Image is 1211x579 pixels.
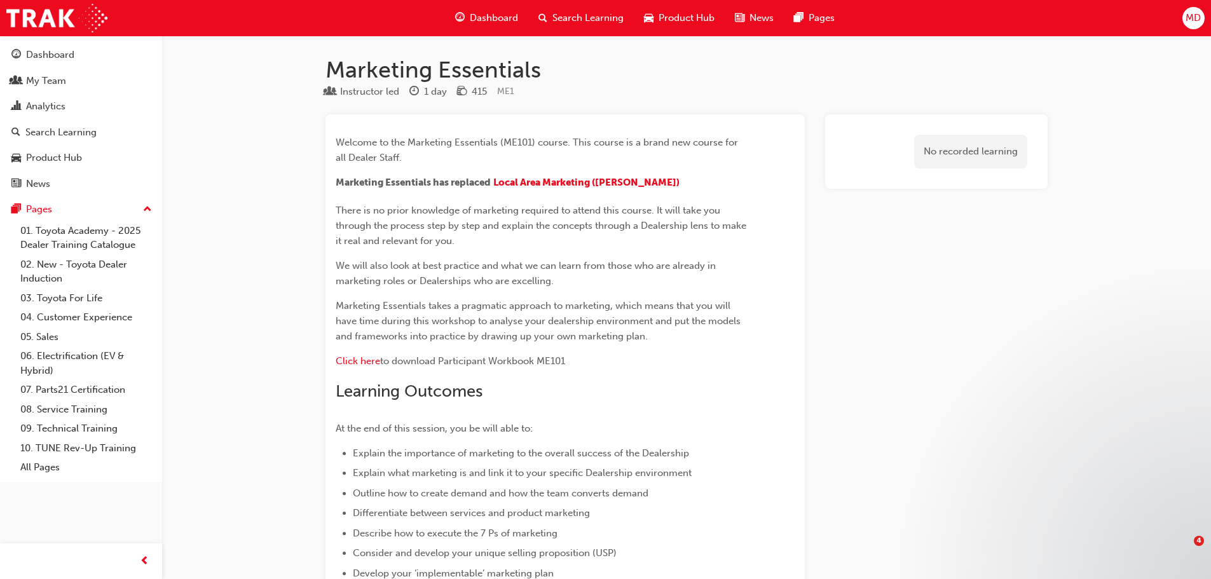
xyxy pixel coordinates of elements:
[336,177,491,188] span: Marketing Essentials has replaced
[11,127,20,139] span: search-icon
[340,85,399,99] div: Instructor led
[353,568,554,579] span: Develop your ‘implementable’ marketing plan
[325,86,335,98] span: learningResourceType_INSTRUCTOR_LED-icon
[336,423,533,434] span: At the end of this session, you be will able to:
[26,48,74,62] div: Dashboard
[353,547,617,559] span: Consider and develop your unique selling proposition (USP)
[552,11,624,25] span: Search Learning
[1168,536,1198,566] iframe: Intercom live chat
[26,74,66,88] div: My Team
[26,202,52,217] div: Pages
[15,380,157,400] a: 07. Parts21 Certification
[11,76,21,87] span: people-icon
[914,135,1027,168] div: No recorded learning
[15,327,157,347] a: 05. Sales
[5,198,157,221] button: Pages
[538,10,547,26] span: search-icon
[15,289,157,308] a: 03. Toyota For Life
[143,201,152,218] span: up-icon
[5,146,157,170] a: Product Hub
[25,125,97,140] div: Search Learning
[409,84,447,100] div: Duration
[457,86,467,98] span: money-icon
[497,86,514,97] span: Learning resource code
[11,204,21,215] span: pages-icon
[15,419,157,439] a: 09. Technical Training
[336,300,743,342] span: Marketing Essentials takes a pragmatic approach to marketing, which means that you will have time...
[5,43,157,67] a: Dashboard
[644,10,653,26] span: car-icon
[26,151,82,165] div: Product Hub
[353,528,558,539] span: Describe how to execute the 7 Ps of marketing
[809,11,835,25] span: Pages
[353,507,590,519] span: Differentiate between services and product marketing
[15,346,157,380] a: 06. Electrification (EV & Hybrid)
[325,84,399,100] div: Type
[336,355,380,367] a: Click here
[1194,536,1204,546] span: 4
[794,10,804,26] span: pages-icon
[6,4,107,32] img: Trak
[336,137,741,163] span: Welcome to the Marketing Essentials (ME101) course. This course is a brand new course for all Dea...
[15,221,157,255] a: 01. Toyota Academy - 2025 Dealer Training Catalogue
[5,41,157,198] button: DashboardMy TeamAnalyticsSearch LearningProduct HubNews
[26,177,50,191] div: News
[725,5,784,31] a: news-iconNews
[15,255,157,289] a: 02. New - Toyota Dealer Induction
[472,85,487,99] div: 415
[380,355,565,367] span: to download Participant Workbook ME101
[15,308,157,327] a: 04. Customer Experience
[11,153,21,164] span: car-icon
[140,554,149,569] span: prev-icon
[634,5,725,31] a: car-iconProduct Hub
[493,177,680,188] a: Local Area Marketing ([PERSON_NAME])
[353,447,689,459] span: Explain the importance of marketing to the overall success of the Dealership
[26,99,65,114] div: Analytics
[455,10,465,26] span: guage-icon
[470,11,518,25] span: Dashboard
[659,11,715,25] span: Product Hub
[11,179,21,190] span: news-icon
[424,85,447,99] div: 1 day
[528,5,634,31] a: search-iconSearch Learning
[353,467,692,479] span: Explain what marketing is and link it to your specific Dealership environment
[15,439,157,458] a: 10. TUNE Rev-Up Training
[457,84,487,100] div: Price
[336,260,718,287] span: We will also look at best practice and what we can learn from those who are already in marketing ...
[409,86,419,98] span: clock-icon
[353,487,648,499] span: Outline how to create demand and how the team converts demand
[1182,7,1205,29] button: MD
[325,56,1048,84] h1: Marketing Essentials
[735,10,744,26] span: news-icon
[11,101,21,112] span: chart-icon
[749,11,774,25] span: News
[15,458,157,477] a: All Pages
[15,400,157,419] a: 08. Service Training
[5,172,157,196] a: News
[5,69,157,93] a: My Team
[11,50,21,61] span: guage-icon
[445,5,528,31] a: guage-iconDashboard
[784,5,845,31] a: pages-iconPages
[1186,11,1201,25] span: MD
[5,95,157,118] a: Analytics
[336,205,749,247] span: There is no prior knowledge of marketing required to attend this course. It will take you through...
[336,381,482,401] span: Learning Outcomes
[5,121,157,144] a: Search Learning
